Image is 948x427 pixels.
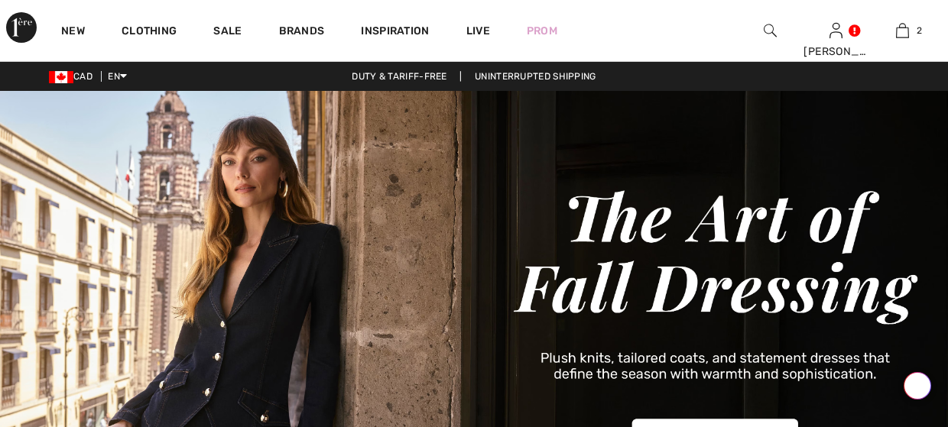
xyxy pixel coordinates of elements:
[829,23,842,37] a: Sign In
[6,12,37,43] img: 1ère Avenue
[61,24,85,40] a: New
[361,24,429,40] span: Inspiration
[108,71,127,82] span: EN
[896,21,909,40] img: My Bag
[122,24,177,40] a: Clothing
[764,21,777,40] img: search the website
[917,24,922,37] span: 2
[49,71,99,82] span: CAD
[527,23,557,39] a: Prom
[279,24,325,40] a: Brands
[466,23,490,39] a: Live
[804,44,868,60] div: [PERSON_NAME]
[829,21,842,40] img: My Info
[49,71,73,83] img: Canadian Dollar
[213,24,242,40] a: Sale
[870,21,935,40] a: 2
